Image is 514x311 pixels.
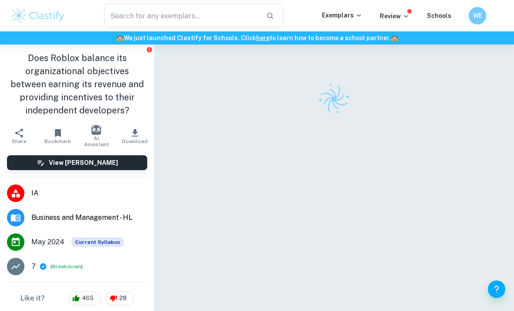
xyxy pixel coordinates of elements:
[68,291,101,305] div: 465
[115,294,132,303] span: 28
[146,46,152,53] button: Report issue
[488,280,505,298] button: Help and Feedback
[71,237,124,247] div: This exemplar is based on the current syllabus. Feel free to refer to it for inspiration/ideas wh...
[322,10,362,20] p: Exemplars
[473,11,483,21] h6: WE
[77,294,98,303] span: 465
[52,263,81,270] button: Breakdown
[10,7,66,24] img: Clastify logo
[122,138,148,144] span: Download
[44,138,71,144] span: Bookmark
[31,212,147,223] span: Business and Management - HL
[39,124,78,148] button: Bookmark
[20,293,45,304] h6: Like it?
[82,135,111,147] span: AI Assistant
[71,237,124,247] span: Current Syllabus
[51,263,83,271] span: ( )
[116,124,155,148] button: Download
[391,34,398,41] span: 🏫
[427,12,451,19] a: Schools
[469,7,486,24] button: WE
[105,291,134,305] div: 28
[2,33,512,43] h6: We just launched Clastify for Schools. Click to learn how to become a school partner.
[12,138,27,144] span: Share
[7,51,147,117] h1: Does Roblox balance its organizational objectives between earning its revenue and providing incen...
[116,34,124,41] span: 🏫
[77,124,116,148] button: AI Assistant
[313,78,355,120] img: Clastify logo
[91,125,101,135] img: AI Assistant
[104,3,259,28] input: Search for any exemplars...
[31,188,147,198] span: IA
[49,158,118,167] h6: View [PERSON_NAME]
[7,155,147,170] button: View [PERSON_NAME]
[31,237,64,247] span: May 2024
[256,34,270,41] a: here
[380,11,409,21] p: Review
[31,261,36,272] p: 7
